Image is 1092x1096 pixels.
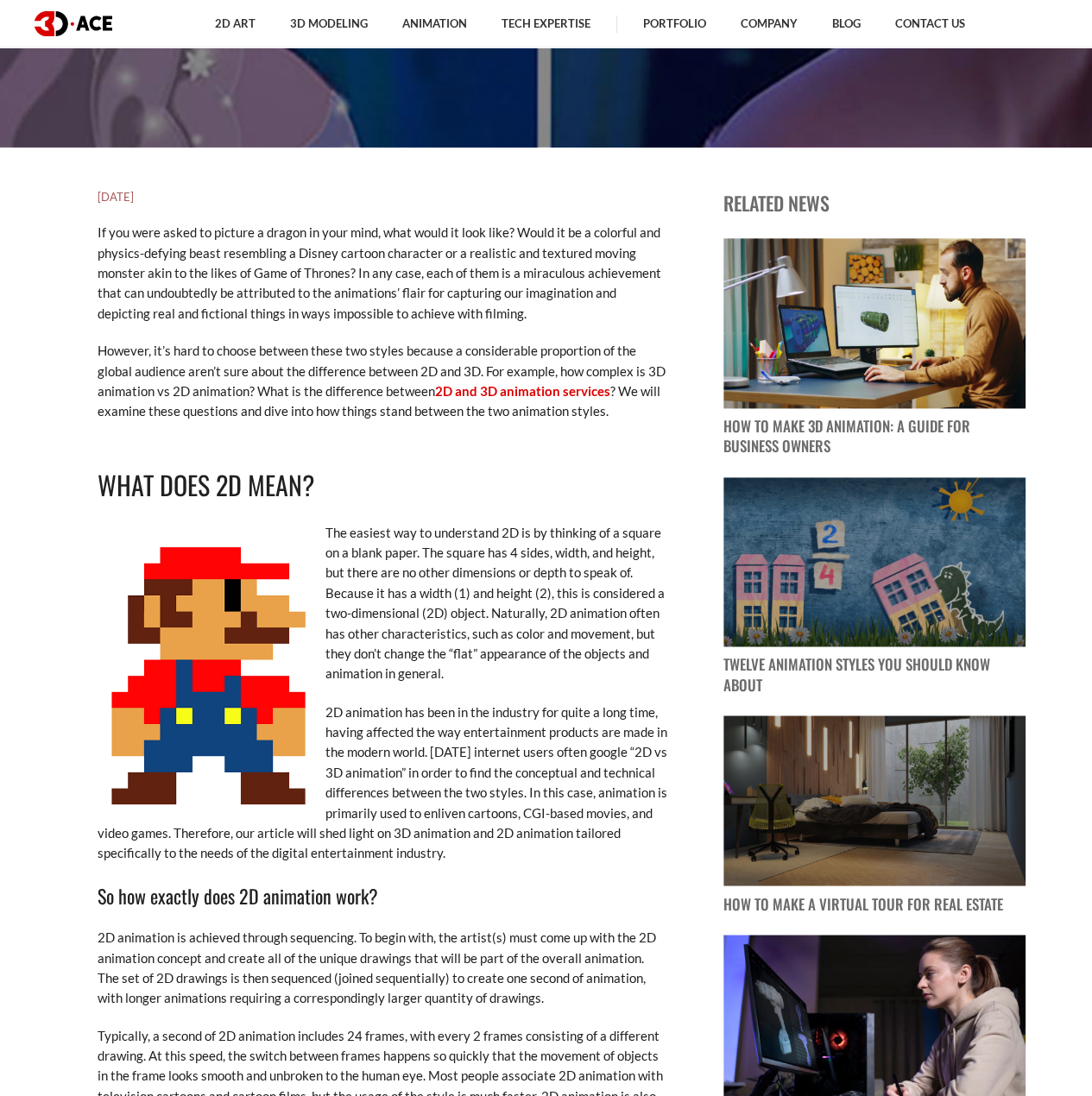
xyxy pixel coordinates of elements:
[98,880,667,910] h3: So how exactly does 2D animation work?
[723,715,1026,885] img: blog post image
[723,894,1026,914] p: How to Make a Virtual Tour for Real Estate
[98,523,325,821] img: What does 2D mean
[723,655,1026,695] p: Twelve Animation Styles You Should Know About
[98,523,667,684] p: The easiest way to understand 2D is by thinking of a square on a blank paper. The square has 4 si...
[435,383,610,399] a: 2D and 3D animation services
[723,417,1026,457] p: How to Make 3D Animation: A Guide for Business Owners
[98,341,667,422] p: However, it’s hard to choose between these two styles because a considerable proportion of the gl...
[723,188,1026,217] p: Related news
[723,477,1026,696] a: blog post image Twelve Animation Styles You Should Know About
[98,702,667,863] p: 2D animation has been in the industry for quite a long time, having affected the way entertainmen...
[98,465,667,506] h2: What Does 2D Mean?
[723,715,1026,914] a: blog post image How to Make a Virtual Tour for Real Estate
[35,11,112,36] img: logo dark
[98,927,667,1008] p: 2D animation is achieved through sequencing. To begin with, the artist(s) must come up with the 2...
[723,238,1026,457] a: blog post image How to Make 3D Animation: A Guide for Business Owners
[723,477,1026,647] img: blog post image
[98,223,667,324] p: If you were asked to picture a dragon in your mind, what would it look like? Would it be a colorf...
[98,188,667,205] h5: [DATE]
[723,238,1026,408] img: blog post image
